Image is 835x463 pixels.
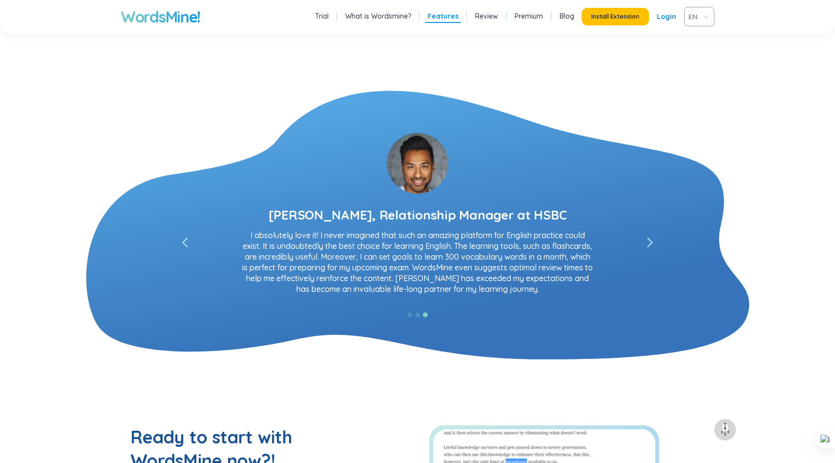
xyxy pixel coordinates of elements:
[387,133,448,194] img: c3u3U7eoTsjuQAAAAASUVORK5CYII=
[121,7,200,26] a: WordsMine!
[515,11,543,21] a: Premium
[345,11,411,21] a: What is Wordsmine?
[560,11,574,21] a: Blog
[269,206,567,224] div: [PERSON_NAME], Relationship Manager at HSBC
[415,312,420,317] button: 2
[717,422,733,438] img: to top
[315,11,329,21] a: Trial
[657,8,676,25] a: Login
[407,312,412,317] button: 1
[237,230,598,294] p: I absolutely love it! I never imagined that such an amazing platform for English practice could e...
[475,11,498,21] a: Review
[647,238,653,248] span: left
[582,8,649,25] button: Install Extension
[423,312,428,317] button: 3
[591,13,639,21] span: Install Extension
[689,9,706,24] span: VIE
[428,11,459,21] a: Features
